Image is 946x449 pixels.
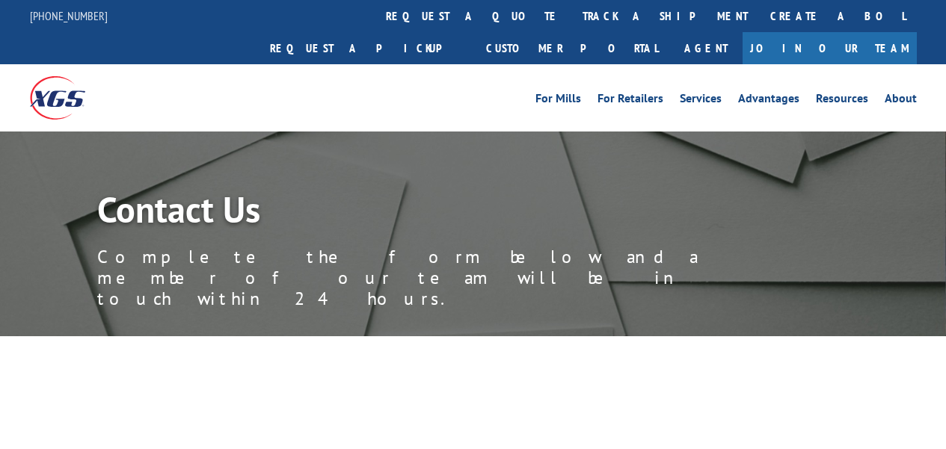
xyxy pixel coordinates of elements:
a: Join Our Team [743,32,917,64]
p: Complete the form below and a member of our team will be in touch within 24 hours. [97,247,770,309]
h1: Contact Us [97,191,770,235]
a: Resources [816,93,868,109]
a: Agent [669,32,743,64]
a: Request a pickup [259,32,475,64]
a: Advantages [738,93,799,109]
a: Customer Portal [475,32,669,64]
a: About [885,93,917,109]
a: For Retailers [598,93,663,109]
a: [PHONE_NUMBER] [30,8,108,23]
a: For Mills [535,93,581,109]
a: Services [680,93,722,109]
